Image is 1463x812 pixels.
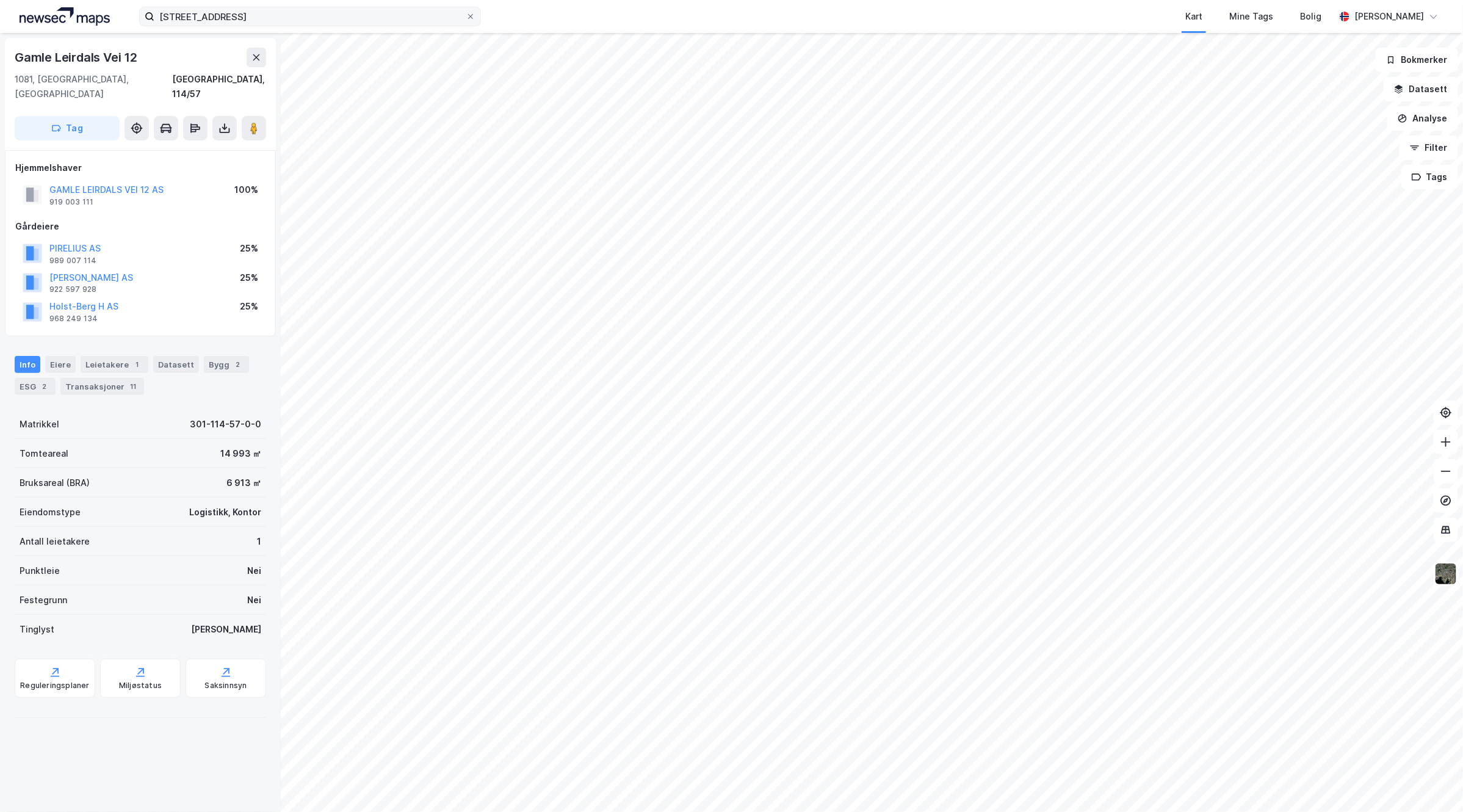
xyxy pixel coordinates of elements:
[131,358,143,371] div: 1
[49,256,96,266] div: 989 007 114
[205,681,247,691] div: Saksinnsyn
[20,681,89,691] div: Reguleringsplaner
[247,593,261,607] div: Nei
[20,534,90,549] div: Antall leietakere
[226,476,261,490] div: 6 913 ㎡
[220,446,261,461] div: 14 993 ㎡
[232,358,244,371] div: 2
[190,417,261,432] div: 301-114-57-0-0
[247,564,261,578] div: Nei
[20,593,67,607] div: Festegrunn
[20,417,59,432] div: Matrikkel
[154,7,466,26] input: Søk på adresse, matrikkel, gårdeiere, leietakere eller personer
[1354,9,1424,24] div: [PERSON_NAME]
[15,48,140,67] div: Gamle Leirdals Vei 12
[119,681,162,691] div: Miljøstatus
[20,564,60,578] div: Punktleie
[1387,106,1458,131] button: Analyse
[49,314,98,324] div: 968 249 134
[1376,48,1458,72] button: Bokmerker
[1400,136,1458,160] button: Filter
[20,622,54,637] div: Tinglyst
[15,72,172,101] div: 1081, [GEOGRAPHIC_DATA], [GEOGRAPHIC_DATA]
[20,7,110,26] img: logo.a4113a55bc3d86da70a041830d287a7e.svg
[15,161,266,175] div: Hjemmelshaver
[240,299,258,314] div: 25%
[81,356,148,373] div: Leietakere
[20,505,81,520] div: Eiendomstype
[257,534,261,549] div: 1
[20,446,68,461] div: Tomteareal
[15,356,40,373] div: Info
[45,356,76,373] div: Eiere
[15,378,56,395] div: ESG
[60,378,144,395] div: Transaksjoner
[49,285,96,294] div: 922 597 928
[1229,9,1273,24] div: Mine Tags
[240,241,258,256] div: 25%
[191,622,261,637] div: [PERSON_NAME]
[1384,77,1458,101] button: Datasett
[240,270,258,285] div: 25%
[38,380,51,393] div: 2
[204,356,249,373] div: Bygg
[127,380,139,393] div: 11
[15,116,120,140] button: Tag
[234,183,258,197] div: 100%
[172,72,266,101] div: [GEOGRAPHIC_DATA], 114/57
[49,197,93,207] div: 919 003 111
[1401,165,1458,189] button: Tags
[189,505,261,520] div: Logistikk, Kontor
[15,219,266,234] div: Gårdeiere
[1434,562,1458,585] img: 9k=
[153,356,199,373] div: Datasett
[1300,9,1321,24] div: Bolig
[1402,753,1463,812] iframe: Chat Widget
[1185,9,1202,24] div: Kart
[20,476,90,490] div: Bruksareal (BRA)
